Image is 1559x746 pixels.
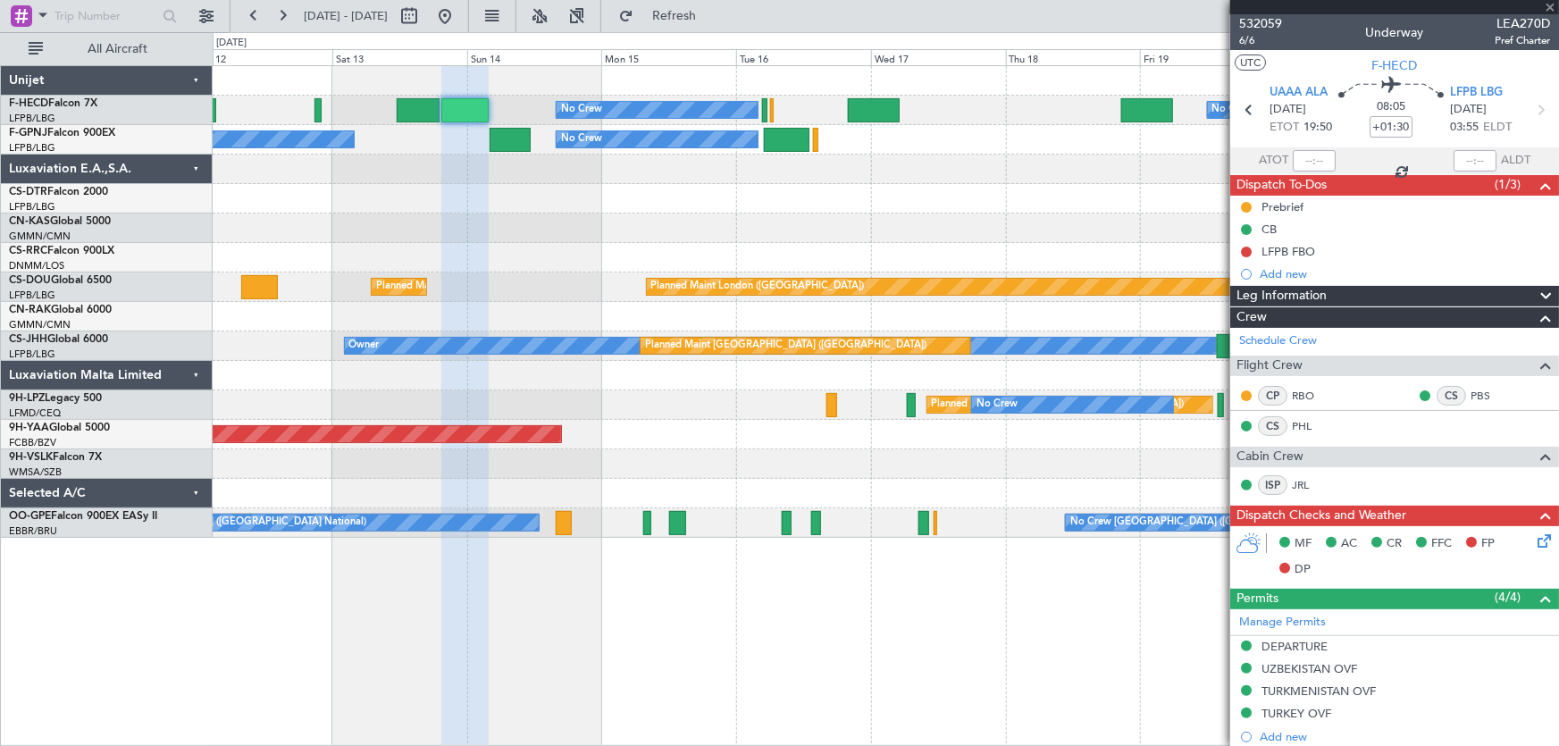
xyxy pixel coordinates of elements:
a: OO-GPEFalcon 900EX EASy II [9,511,157,522]
span: Pref Charter [1495,33,1550,48]
span: CS-DOU [9,275,51,286]
span: CN-RAK [9,305,51,315]
span: All Aircraft [46,43,189,55]
span: 08:05 [1377,98,1405,116]
div: Sun 14 [467,49,602,65]
span: [DATE] [1450,101,1487,119]
a: CS-JHHGlobal 6000 [9,334,108,345]
a: EBBR/BRU [9,524,57,538]
a: 9H-YAAGlobal 5000 [9,423,110,433]
span: 9H-LPZ [9,393,45,404]
a: GMMN/CMN [9,318,71,331]
span: LFPB LBG [1450,84,1503,102]
a: DNMM/LOS [9,259,64,272]
a: Schedule Crew [1239,332,1317,350]
span: Leg Information [1236,286,1327,306]
div: ISP [1258,475,1287,495]
span: 532059 [1239,14,1282,33]
div: CB [1261,222,1277,237]
span: FP [1481,535,1495,553]
div: Planned Maint [GEOGRAPHIC_DATA] ([GEOGRAPHIC_DATA]) [376,273,658,300]
span: 9H-VSLK [9,452,53,463]
span: ELDT [1483,119,1512,137]
div: Owner [349,332,380,359]
span: ALDT [1501,152,1530,170]
a: PHL [1292,418,1332,434]
span: OO-GPE [9,511,51,522]
a: CN-KASGlobal 5000 [9,216,111,227]
a: Manage Permits [1239,614,1326,632]
div: Fri 19 [1140,49,1275,65]
div: Wed 17 [871,49,1006,65]
span: CS-DTR [9,187,47,197]
div: TURKEY OVF [1261,706,1331,721]
a: LFPB/LBG [9,348,55,361]
span: Flight Crew [1236,356,1303,376]
span: (1/3) [1495,175,1521,194]
div: Planned Maint [GEOGRAPHIC_DATA] ([GEOGRAPHIC_DATA]) [645,332,926,359]
span: LEA270D [1495,14,1550,33]
div: [DATE] [216,36,247,51]
span: ETOT [1270,119,1299,137]
span: [DATE] [1270,101,1306,119]
div: No Crew [GEOGRAPHIC_DATA] ([GEOGRAPHIC_DATA] National) [1070,509,1370,536]
div: No Crew [GEOGRAPHIC_DATA] ([GEOGRAPHIC_DATA] National) [68,509,367,536]
a: CN-RAKGlobal 6000 [9,305,112,315]
span: AC [1341,535,1357,553]
div: CS [1258,416,1287,436]
a: CS-DOUGlobal 6500 [9,275,112,286]
span: ATOT [1259,152,1288,170]
div: No Crew [976,391,1018,418]
div: Mon 15 [601,49,736,65]
a: LFPB/LBG [9,141,55,155]
div: Add new [1260,729,1550,744]
div: CS [1437,386,1466,406]
a: F-GPNJFalcon 900EX [9,128,115,138]
span: F-HECD [9,98,48,109]
a: JRL [1292,477,1332,493]
span: DP [1295,561,1311,579]
a: LFPB/LBG [9,112,55,125]
span: Cabin Crew [1236,447,1303,467]
button: Refresh [610,2,717,30]
a: 9H-LPZLegacy 500 [9,393,102,404]
span: 6/6 [1239,33,1282,48]
a: PBS [1471,388,1511,404]
a: CS-RRCFalcon 900LX [9,246,114,256]
a: LFPB/LBG [9,200,55,214]
a: LFMD/CEQ [9,407,61,420]
span: F-HECD [1372,56,1418,75]
span: Permits [1236,589,1278,609]
div: LFPB FBO [1261,244,1315,259]
span: 9H-YAA [9,423,49,433]
div: Planned [GEOGRAPHIC_DATA] ([GEOGRAPHIC_DATA]) [932,391,1185,418]
div: UZBEKISTAN OVF [1261,661,1357,676]
span: Dispatch To-Dos [1236,175,1327,196]
div: Planned Maint London ([GEOGRAPHIC_DATA]) [651,273,865,300]
div: TURKMENISTAN OVF [1261,683,1376,699]
a: FCBB/BZV [9,436,56,449]
span: CS-RRC [9,246,47,256]
a: GMMN/CMN [9,230,71,243]
a: RBO [1292,388,1332,404]
div: Add new [1260,266,1550,281]
a: LFPB/LBG [9,289,55,302]
a: 9H-VSLKFalcon 7X [9,452,102,463]
div: No Crew [1212,96,1253,123]
div: Prebrief [1261,199,1303,214]
span: Refresh [637,10,712,22]
div: Fri 12 [197,49,332,65]
input: Trip Number [54,3,157,29]
a: F-HECDFalcon 7X [9,98,97,109]
div: Thu 18 [1006,49,1141,65]
div: Tue 16 [736,49,871,65]
div: CP [1258,386,1287,406]
span: Dispatch Checks and Weather [1236,506,1406,526]
span: CR [1387,535,1402,553]
button: All Aircraft [20,35,194,63]
a: CS-DTRFalcon 2000 [9,187,108,197]
span: [DATE] - [DATE] [304,8,388,24]
span: CS-JHH [9,334,47,345]
div: Underway [1366,24,1424,43]
span: F-GPNJ [9,128,47,138]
